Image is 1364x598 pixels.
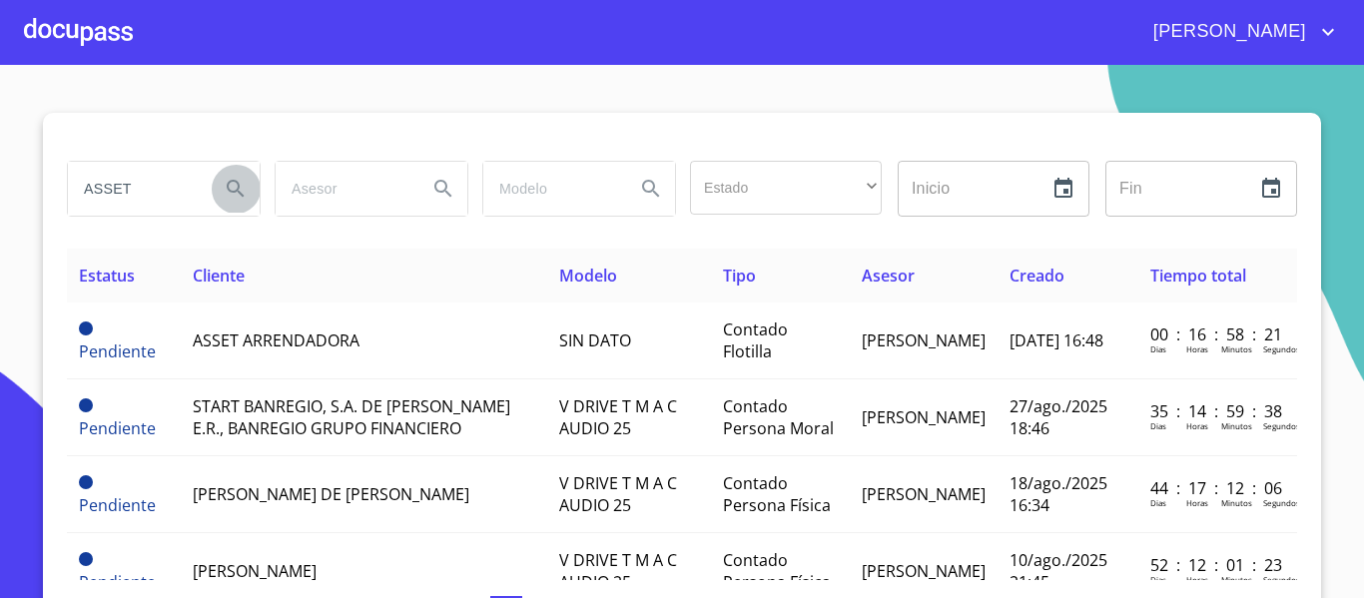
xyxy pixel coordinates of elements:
[559,472,677,516] span: V DRIVE T M A C AUDIO 25
[276,162,411,216] input: search
[1221,574,1252,585] p: Minutos
[68,162,204,216] input: search
[79,475,93,489] span: Pendiente
[79,321,93,335] span: Pendiente
[1186,574,1208,585] p: Horas
[723,395,834,439] span: Contado Persona Moral
[1221,420,1252,431] p: Minutos
[483,162,619,216] input: search
[559,549,677,593] span: V DRIVE T M A C AUDIO 25
[193,483,469,505] span: [PERSON_NAME] DE [PERSON_NAME]
[1186,343,1208,354] p: Horas
[1186,420,1208,431] p: Horas
[1150,343,1166,354] p: Dias
[1150,497,1166,508] p: Dias
[1150,554,1285,576] p: 52 : 12 : 01 : 23
[79,265,135,287] span: Estatus
[1263,343,1300,354] p: Segundos
[1150,420,1166,431] p: Dias
[862,406,986,428] span: [PERSON_NAME]
[1263,420,1300,431] p: Segundos
[723,318,788,362] span: Contado Flotilla
[193,265,245,287] span: Cliente
[690,161,882,215] div: ​
[1186,497,1208,508] p: Horas
[79,571,156,593] span: Pendiente
[1150,574,1166,585] p: Dias
[79,398,93,412] span: Pendiente
[79,417,156,439] span: Pendiente
[79,494,156,516] span: Pendiente
[627,165,675,213] button: Search
[1150,265,1246,287] span: Tiempo total
[862,329,986,351] span: [PERSON_NAME]
[862,265,915,287] span: Asesor
[723,549,831,593] span: Contado Persona Física
[1221,343,1252,354] p: Minutos
[1221,497,1252,508] p: Minutos
[1138,16,1316,48] span: [PERSON_NAME]
[862,560,986,582] span: [PERSON_NAME]
[1010,329,1103,351] span: [DATE] 16:48
[212,165,260,213] button: Search
[1263,497,1300,508] p: Segundos
[419,165,467,213] button: Search
[1150,400,1285,422] p: 35 : 14 : 59 : 38
[559,265,617,287] span: Modelo
[1010,395,1107,439] span: 27/ago./2025 18:46
[559,329,631,351] span: SIN DATO
[1010,472,1107,516] span: 18/ago./2025 16:34
[1150,477,1285,499] p: 44 : 17 : 12 : 06
[79,340,156,362] span: Pendiente
[193,329,359,351] span: ASSET ARRENDADORA
[1138,16,1340,48] button: account of current user
[193,395,510,439] span: START BANREGIO, S.A. DE [PERSON_NAME] E.R., BANREGIO GRUPO FINANCIERO
[1263,574,1300,585] p: Segundos
[862,483,986,505] span: [PERSON_NAME]
[1150,323,1285,345] p: 00 : 16 : 58 : 21
[1010,549,1107,593] span: 10/ago./2025 21:45
[79,552,93,566] span: Pendiente
[1010,265,1064,287] span: Creado
[559,395,677,439] span: V DRIVE T M A C AUDIO 25
[723,265,756,287] span: Tipo
[193,560,317,582] span: [PERSON_NAME]
[723,472,831,516] span: Contado Persona Física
